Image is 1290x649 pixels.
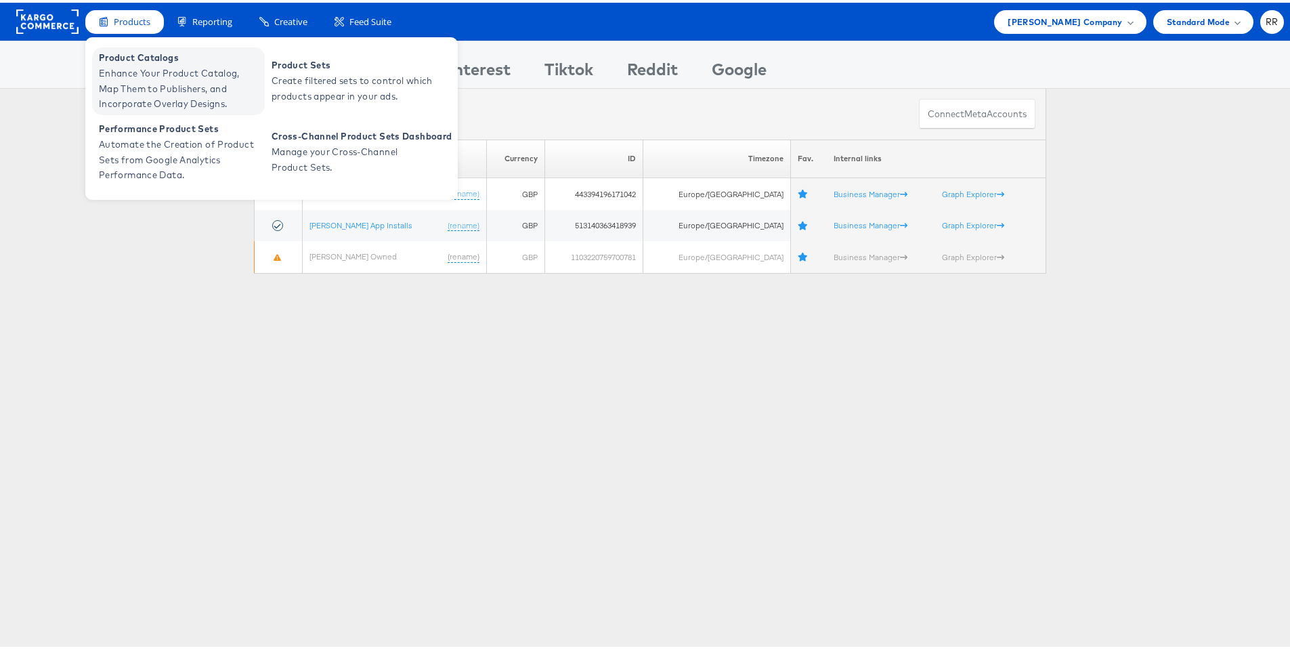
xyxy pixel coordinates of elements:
[92,45,265,112] a: Product Catalogs Enhance Your Product Catalog, Map Them to Publishers, and Incorporate Overlay De...
[964,105,987,118] span: meta
[1266,15,1278,24] span: RR
[643,207,790,239] td: Europe/[GEOGRAPHIC_DATA]
[448,249,479,260] a: (rename)
[942,217,1004,228] a: Graph Explorer
[643,175,790,207] td: Europe/[GEOGRAPHIC_DATA]
[486,207,545,239] td: GBP
[834,249,907,259] a: Business Manager
[486,175,545,207] td: GBP
[309,249,397,259] a: [PERSON_NAME] Owned
[834,217,907,228] a: Business Manager
[942,186,1004,196] a: Graph Explorer
[114,13,150,26] span: Products
[448,186,479,197] a: (rename)
[448,217,479,229] a: (rename)
[272,142,434,173] span: Manage your Cross-Channel Product Sets.
[92,116,265,184] a: Performance Product Sets Automate the Creation of Product Sets from Google Analytics Performance ...
[309,217,412,228] a: [PERSON_NAME] App Installs
[643,137,790,175] th: Timezone
[919,96,1035,127] button: ConnectmetaAccounts
[834,186,907,196] a: Business Manager
[265,45,437,112] a: Product Sets Create filtered sets to control which products appear in your ads.
[1008,12,1122,26] span: [PERSON_NAME] Company
[99,119,261,134] span: Performance Product Sets
[545,238,643,270] td: 1103220759700781
[486,238,545,270] td: GBP
[272,55,434,70] span: Product Sets
[486,137,545,175] th: Currency
[942,249,1004,259] a: Graph Explorer
[265,116,455,184] a: Cross-Channel Product Sets Dashboard Manage your Cross-Channel Product Sets.
[439,55,511,85] div: Pinterest
[99,63,261,109] span: Enhance Your Product Catalog, Map Them to Publishers, and Incorporate Overlay Designs.
[272,126,452,142] span: Cross-Channel Product Sets Dashboard
[712,55,767,85] div: Google
[272,70,434,102] span: Create filtered sets to control which products appear in your ads.
[545,175,643,207] td: 443394196171042
[544,55,593,85] div: Tiktok
[99,47,261,63] span: Product Catalogs
[1167,12,1230,26] span: Standard Mode
[627,55,678,85] div: Reddit
[545,137,643,175] th: ID
[274,13,307,26] span: Creative
[99,134,261,180] span: Automate the Creation of Product Sets from Google Analytics Performance Data.
[349,13,391,26] span: Feed Suite
[545,207,643,239] td: 513140363418939
[643,238,790,270] td: Europe/[GEOGRAPHIC_DATA]
[192,13,232,26] span: Reporting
